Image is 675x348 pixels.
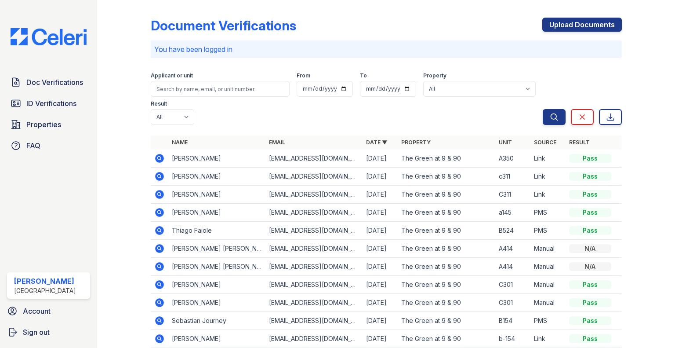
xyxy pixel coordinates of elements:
[168,150,265,168] td: [PERSON_NAME]
[265,204,363,222] td: [EMAIL_ADDRESS][DOMAIN_NAME]
[530,186,566,204] td: Link
[495,294,530,312] td: C301
[363,294,398,312] td: [DATE]
[499,139,512,146] a: Unit
[569,190,611,199] div: Pass
[23,327,50,337] span: Sign out
[265,240,363,258] td: [EMAIL_ADDRESS][DOMAIN_NAME]
[398,168,495,186] td: The Green at 9 & 90
[495,240,530,258] td: A414
[363,330,398,348] td: [DATE]
[495,330,530,348] td: b-154
[363,258,398,276] td: [DATE]
[168,258,265,276] td: [PERSON_NAME] [PERSON_NAME]
[398,330,495,348] td: The Green at 9 & 90
[495,222,530,240] td: B524
[168,186,265,204] td: [PERSON_NAME]
[14,276,76,286] div: [PERSON_NAME]
[398,276,495,294] td: The Green at 9 & 90
[569,172,611,181] div: Pass
[7,73,90,91] a: Doc Verifications
[530,330,566,348] td: Link
[530,168,566,186] td: Link
[151,18,296,33] div: Document Verifications
[495,168,530,186] td: c311
[265,330,363,348] td: [EMAIL_ADDRESS][DOMAIN_NAME]
[495,186,530,204] td: C311
[26,98,76,109] span: ID Verifications
[168,294,265,312] td: [PERSON_NAME]
[168,312,265,330] td: Sebastian Journey
[265,258,363,276] td: [EMAIL_ADDRESS][DOMAIN_NAME]
[569,334,611,343] div: Pass
[398,294,495,312] td: The Green at 9 & 90
[530,150,566,168] td: Link
[23,306,51,316] span: Account
[534,139,556,146] a: Source
[14,286,76,295] div: [GEOGRAPHIC_DATA]
[569,154,611,163] div: Pass
[495,276,530,294] td: C301
[26,77,83,88] span: Doc Verifications
[569,226,611,235] div: Pass
[265,312,363,330] td: [EMAIL_ADDRESS][DOMAIN_NAME]
[398,186,495,204] td: The Green at 9 & 90
[4,323,94,341] a: Sign out
[569,262,611,271] div: N/A
[363,150,398,168] td: [DATE]
[398,204,495,222] td: The Green at 9 & 90
[363,186,398,204] td: [DATE]
[26,119,61,130] span: Properties
[530,204,566,222] td: PMS
[151,100,167,107] label: Result
[151,81,290,97] input: Search by name, email, or unit number
[265,168,363,186] td: [EMAIL_ADDRESS][DOMAIN_NAME]
[530,222,566,240] td: PMS
[265,222,363,240] td: [EMAIL_ADDRESS][DOMAIN_NAME]
[398,222,495,240] td: The Green at 9 & 90
[542,18,622,32] a: Upload Documents
[569,139,590,146] a: Result
[530,312,566,330] td: PMS
[423,72,446,79] label: Property
[7,95,90,112] a: ID Verifications
[360,72,367,79] label: To
[398,312,495,330] td: The Green at 9 & 90
[265,276,363,294] td: [EMAIL_ADDRESS][DOMAIN_NAME]
[401,139,431,146] a: Property
[265,150,363,168] td: [EMAIL_ADDRESS][DOMAIN_NAME]
[569,298,611,307] div: Pass
[569,244,611,253] div: N/A
[363,204,398,222] td: [DATE]
[363,240,398,258] td: [DATE]
[4,28,94,45] img: CE_Logo_Blue-a8612792a0a2168367f1c8372b55b34899dd931a85d93a1a3d3e32e68fde9ad4.png
[168,168,265,186] td: [PERSON_NAME]
[495,204,530,222] td: a145
[495,312,530,330] td: B154
[530,240,566,258] td: Manual
[265,294,363,312] td: [EMAIL_ADDRESS][DOMAIN_NAME]
[4,302,94,320] a: Account
[172,139,188,146] a: Name
[26,140,40,151] span: FAQ
[398,258,495,276] td: The Green at 9 & 90
[265,186,363,204] td: [EMAIL_ADDRESS][DOMAIN_NAME]
[495,150,530,168] td: A350
[363,168,398,186] td: [DATE]
[168,222,265,240] td: Thiago Faiole
[366,139,387,146] a: Date ▼
[363,276,398,294] td: [DATE]
[297,72,310,79] label: From
[151,72,193,79] label: Applicant or unit
[7,116,90,133] a: Properties
[495,258,530,276] td: A414
[168,240,265,258] td: [PERSON_NAME] [PERSON_NAME]
[363,222,398,240] td: [DATE]
[269,139,285,146] a: Email
[168,276,265,294] td: [PERSON_NAME]
[530,294,566,312] td: Manual
[168,330,265,348] td: [PERSON_NAME]
[530,276,566,294] td: Manual
[398,240,495,258] td: The Green at 9 & 90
